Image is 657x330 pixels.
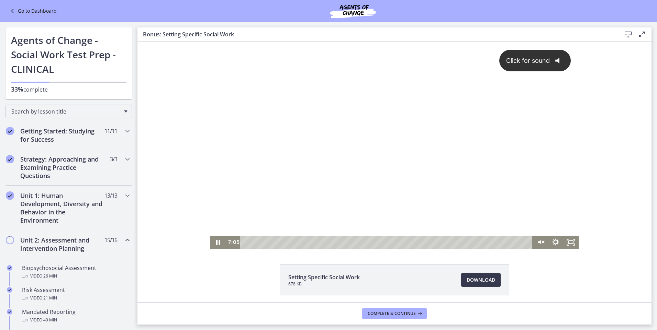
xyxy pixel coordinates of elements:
div: Video [22,272,129,280]
div: Search by lesson title [5,105,132,118]
i: Completed [7,309,12,315]
img: Agents of Change [312,3,394,19]
p: complete [11,85,126,94]
button: Fullscreen [426,194,441,207]
button: Show settings menu [411,194,426,207]
h2: Strategy: Approaching and Examining Practice Questions [20,155,104,180]
iframe: Video Lesson [137,42,652,249]
span: · 40 min [42,316,57,324]
button: Unmute [395,194,411,207]
span: · 21 min [42,294,57,302]
div: Risk Assessment [22,286,129,302]
div: Video [22,316,129,324]
span: Download [467,276,495,284]
span: Setting Specific Social Work [288,273,360,281]
span: 3 / 3 [110,155,117,163]
h2: Getting Started: Studying for Success [20,127,104,143]
span: 33% [11,85,23,93]
h1: Agents of Change - Social Work Test Prep - CLINICAL [11,33,126,76]
span: 15 / 16 [104,236,117,244]
span: Complete & continue [368,311,416,316]
i: Completed [7,287,12,293]
h3: Bonus: Setting Specific Social Work [143,30,610,38]
span: · 26 min [42,272,57,280]
div: Video [22,294,129,302]
i: Completed [6,155,14,163]
button: Complete & continue [362,308,427,319]
i: Completed [7,265,12,271]
a: Download [461,273,501,287]
i: Completed [6,127,14,135]
span: 678 KB [288,281,360,287]
i: Completed [6,191,14,200]
span: Search by lesson title [11,108,121,115]
a: Go to Dashboard [8,7,57,15]
h2: Unit 2: Assessment and Intervention Planning [20,236,104,252]
div: Biopsychosocial Assessment [22,264,129,280]
span: 13 / 13 [104,191,117,200]
h2: Unit 1: Human Development, Diversity and Behavior in the Environment [20,191,104,224]
div: Mandated Reporting [22,308,129,324]
span: 11 / 11 [104,127,117,135]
